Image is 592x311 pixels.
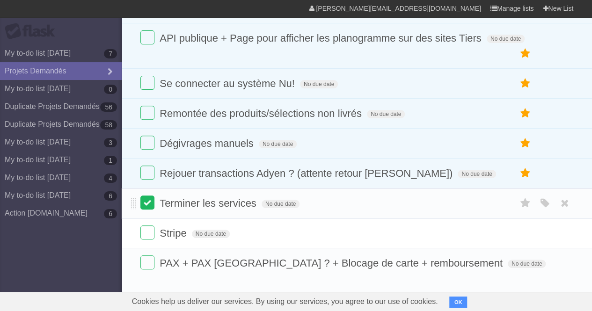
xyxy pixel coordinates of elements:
[160,197,259,209] span: Terminer les services
[140,195,154,210] label: Done
[300,80,338,88] span: No due date
[192,230,230,238] span: No due date
[516,76,534,91] label: Star task
[449,297,468,308] button: OK
[140,30,154,44] label: Done
[104,138,117,147] b: 3
[104,85,117,94] b: 0
[160,137,256,149] span: Dégivrages manuels
[259,140,297,148] span: No due date
[100,102,117,112] b: 56
[516,166,534,181] label: Star task
[140,225,154,239] label: Done
[516,106,534,121] label: Star task
[516,195,534,211] label: Star task
[160,78,297,89] span: Se connecter au système Nu!
[5,23,61,40] div: Flask
[516,136,534,151] label: Star task
[516,46,534,61] label: Star task
[123,292,447,311] span: Cookies help us deliver our services. By using our services, you agree to our use of cookies.
[140,136,154,150] label: Done
[487,35,525,43] span: No due date
[160,257,505,269] span: PAX + PAX [GEOGRAPHIC_DATA] ? + Blocage de carte + remboursement
[140,255,154,269] label: Done
[104,191,117,201] b: 6
[104,174,117,183] b: 4
[160,227,189,239] span: Stripe
[160,32,483,44] span: API publique + Page pour afficher les planogramme sur des sites Tiers
[262,200,300,208] span: No due date
[104,209,117,218] b: 6
[140,166,154,180] label: Done
[100,120,117,130] b: 58
[104,156,117,165] b: 1
[140,106,154,120] label: Done
[104,49,117,58] b: 7
[140,76,154,90] label: Done
[367,110,405,118] span: No due date
[160,108,364,119] span: Remontée des produits/sélections non livrés
[160,167,455,179] span: Rejouer transactions Adyen ? (attente retour [PERSON_NAME])
[458,170,496,178] span: No due date
[508,260,546,268] span: No due date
